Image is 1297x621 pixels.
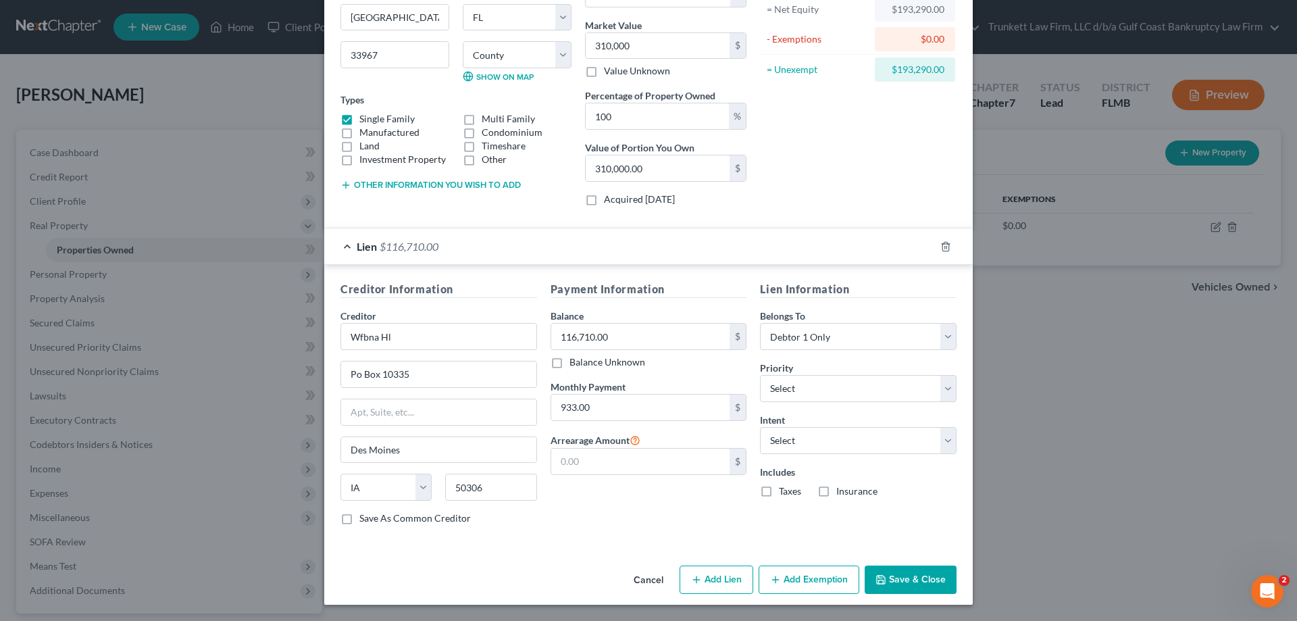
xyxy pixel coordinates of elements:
div: = Net Equity [767,3,869,16]
input: Enter address... [341,362,536,387]
label: Market Value [585,18,642,32]
div: $193,290.00 [886,3,944,16]
div: $ [730,324,746,349]
div: $ [730,395,746,420]
button: Add Exemption [759,566,859,594]
label: Land [359,139,380,153]
label: Investment Property [359,153,446,166]
button: Cancel [623,567,674,594]
div: $ [730,33,746,59]
h5: Lien Information [760,281,957,298]
label: Manufactured [359,126,419,139]
span: Lien [357,240,377,253]
input: 0.00 [551,449,730,474]
span: Belongs To [760,310,805,322]
label: Taxes [779,485,801,498]
label: Percentage of Property Owned [585,89,715,103]
h5: Creditor Information [340,281,537,298]
input: 0.00 [586,155,730,181]
input: Enter zip... [340,41,449,68]
div: $ [730,449,746,474]
input: Enter zip... [445,474,536,501]
label: Value of Portion You Own [585,141,694,155]
input: 0.00 [586,103,729,129]
span: $116,710.00 [380,240,438,253]
label: Includes [760,465,957,479]
input: 0.00 [551,324,730,349]
span: Priority [760,362,793,374]
div: $193,290.00 [886,63,944,76]
div: - Exemptions [767,32,869,46]
label: Insurance [836,485,878,498]
div: % [729,103,746,129]
button: Add Lien [680,566,753,594]
h5: Payment Information [551,281,747,298]
input: Apt, Suite, etc... [341,399,536,425]
label: Save As Common Creditor [359,512,471,525]
input: 0.00 [551,395,730,420]
span: 2 [1279,575,1290,586]
iframe: Intercom live chat [1251,575,1283,607]
label: Timeshare [482,139,526,153]
button: Other information you wish to add [340,180,521,191]
label: Balance Unknown [569,355,645,369]
div: = Unexempt [767,63,869,76]
label: Intent [760,413,785,427]
label: Balance [551,309,584,323]
div: $0.00 [886,32,944,46]
span: Creditor [340,310,376,322]
input: 0.00 [586,33,730,59]
button: Save & Close [865,566,957,594]
label: Types [340,93,364,107]
input: Enter city... [341,5,449,30]
a: Show on Map [463,71,534,82]
label: Condominium [482,126,542,139]
label: Acquired [DATE] [604,193,675,206]
label: Single Family [359,112,415,126]
label: Multi Family [482,112,535,126]
label: Monthly Payment [551,380,626,394]
label: Other [482,153,507,166]
input: Search creditor by name... [340,323,537,350]
label: Value Unknown [604,64,670,78]
div: $ [730,155,746,181]
input: Enter city... [341,437,536,463]
label: Arrearage Amount [551,432,640,448]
